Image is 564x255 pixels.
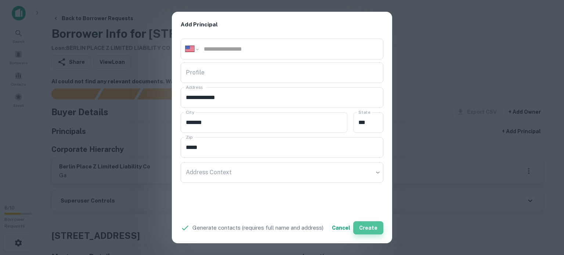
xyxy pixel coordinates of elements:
[186,109,194,115] label: City
[186,134,192,140] label: Zip
[172,12,392,38] h2: Add Principal
[181,162,383,183] div: ​
[353,221,383,234] button: Create
[527,196,564,232] iframe: Chat Widget
[329,221,353,234] button: Cancel
[358,109,370,115] label: State
[192,223,323,232] p: Generate contacts (requires full name and address)
[186,84,203,90] label: Address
